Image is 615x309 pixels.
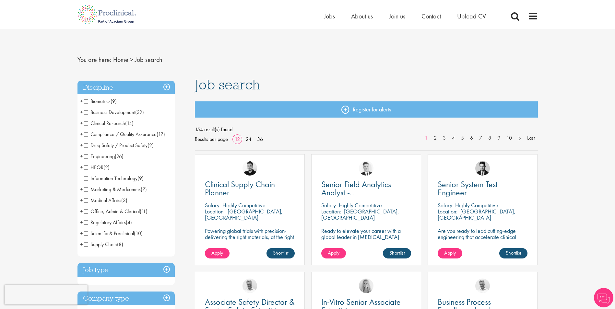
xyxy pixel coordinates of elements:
[134,230,143,237] span: (10)
[84,175,137,182] span: Information Technology
[205,201,219,209] span: Salary
[242,279,257,293] img: Joshua Bye
[476,134,485,142] a: 7
[243,136,254,143] a: 24
[77,81,175,95] div: Discipline
[84,230,143,237] span: Scientific & Preclinical
[80,129,83,139] span: +
[80,217,83,227] span: +
[438,208,515,221] p: [GEOGRAPHIC_DATA], [GEOGRAPHIC_DATA]
[77,263,175,277] h3: Job type
[205,179,275,198] span: Clinical Supply Chain Planner
[117,241,123,248] span: (8)
[205,180,295,197] a: Clinical Supply Chain Planner
[84,186,147,193] span: Marketing & Medcomms
[84,153,115,160] span: Engineering
[84,120,125,127] span: Clinical Research
[130,55,133,64] span: >
[389,12,405,20] a: Join us
[84,109,144,116] span: Business Development
[135,55,162,64] span: Job search
[84,131,157,138] span: Compliance / Quality Assurance
[77,292,175,305] h3: Company type
[440,134,449,142] a: 3
[421,12,441,20] a: Contact
[84,230,134,237] span: Scientific & Preclinical
[148,142,154,149] span: (2)
[444,249,456,256] span: Apply
[383,248,411,258] a: Shortlist
[438,248,462,258] a: Apply
[84,142,148,149] span: Drug Safety / Product Safety
[113,55,128,64] a: breadcrumb link
[5,285,88,304] iframe: reCAPTCHA
[84,131,165,138] span: Compliance / Quality Assurance
[321,208,341,215] span: Location:
[77,55,112,64] span: You are here:
[84,219,132,226] span: Regulatory Affairs
[103,164,110,171] span: (2)
[84,186,141,193] span: Marketing & Medcomms
[457,12,486,20] a: Upload CV
[84,120,134,127] span: Clinical Research
[339,201,382,209] p: Highly Competitive
[80,228,83,238] span: +
[475,161,490,176] img: Thomas Wenig
[328,249,339,256] span: Apply
[137,175,144,182] span: (9)
[84,164,110,171] span: HEOR
[84,175,144,182] span: Information Technology
[84,164,103,171] span: HEOR
[242,161,257,176] img: Anderson Maldonado
[115,153,124,160] span: (26)
[84,241,117,248] span: Supply Chain
[321,201,336,209] span: Salary
[84,241,123,248] span: Supply Chain
[80,184,83,194] span: +
[438,208,457,215] span: Location:
[351,12,373,20] a: About us
[205,248,230,258] a: Apply
[140,208,148,215] span: (11)
[195,76,260,93] span: Job search
[438,228,527,246] p: Are you ready to lead cutting-edge engineering that accelerate clinical breakthroughs in biotech?
[80,239,83,249] span: +
[205,208,225,215] span: Location:
[438,201,452,209] span: Salary
[503,134,515,142] a: 10
[455,201,498,209] p: Highly Competitive
[324,12,335,20] a: Jobs
[80,107,83,117] span: +
[80,195,83,205] span: +
[594,288,613,307] img: Chatbot
[121,197,127,204] span: (3)
[84,153,124,160] span: Engineering
[359,161,373,176] img: Nicolas Daniel
[359,279,373,293] img: Shannon Briggs
[84,109,135,116] span: Business Development
[126,219,132,226] span: (4)
[321,208,399,221] p: [GEOGRAPHIC_DATA], [GEOGRAPHIC_DATA]
[467,134,476,142] a: 6
[80,140,83,150] span: +
[141,186,147,193] span: (7)
[84,208,148,215] span: Office, Admin & Clerical
[80,162,83,172] span: +
[475,279,490,293] img: Joshua Bye
[438,180,527,197] a: Senior System Test Engineer
[80,206,83,216] span: +
[499,248,527,258] a: Shortlist
[195,134,228,144] span: Results per page
[485,134,494,142] a: 8
[84,219,126,226] span: Regulatory Affairs
[125,120,134,127] span: (14)
[321,228,411,258] p: Ready to elevate your career with a global leader in [MEDICAL_DATA] care? Join us as a Senior Fie...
